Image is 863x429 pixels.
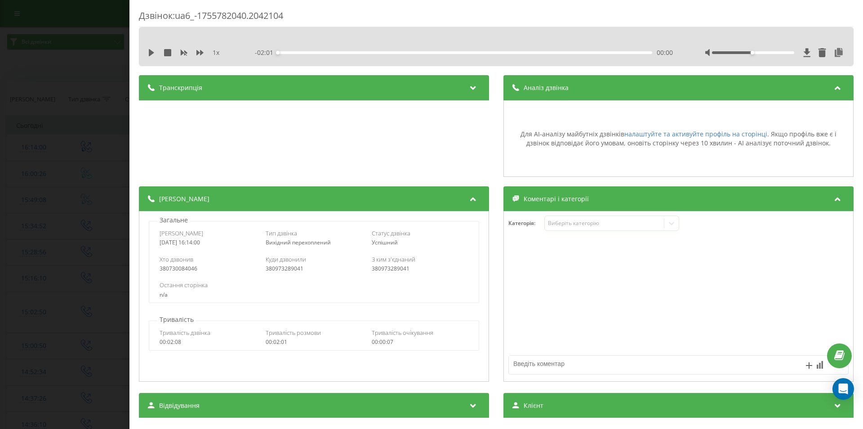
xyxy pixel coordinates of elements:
span: 00:00 [657,48,673,57]
p: Тривалість [157,315,196,324]
span: Остання сторінка [160,281,208,289]
span: [PERSON_NAME] [159,194,209,203]
div: 380973289041 [266,266,362,272]
span: [PERSON_NAME] [160,229,203,237]
span: Аналіз дзвінка [524,83,569,92]
div: n/a [160,292,468,298]
span: Хто дзвонив [160,255,193,263]
span: З ким з'єднаний [372,255,415,263]
span: Успішний [372,239,398,246]
span: 1 x [213,48,219,57]
div: Дзвінок : ua6_-1755782040.2042104 [139,9,854,27]
h4: Категорія : [508,220,544,226]
a: налаштуйте та активуйте профіль на сторінці [624,130,767,138]
div: [DATE] 16:14:00 [160,239,256,246]
div: 00:02:08 [160,339,256,345]
span: Тривалість дзвінка [160,329,210,337]
span: Тип дзвінка [266,229,297,237]
span: Відвідування [159,401,200,410]
span: Коментарі і категорії [524,194,589,203]
span: Клієнт [524,401,543,410]
span: Статус дзвінка [372,229,410,237]
div: Виберіть категорію [548,220,660,227]
div: 380730084046 [160,266,256,272]
span: Тривалість розмови [266,329,321,337]
div: Open Intercom Messenger [832,378,854,400]
span: Вихідний перехоплений [266,239,331,246]
span: Транскрипція [159,83,202,92]
div: Accessibility label [276,51,280,54]
div: 380973289041 [372,266,468,272]
div: 00:00:07 [372,339,468,345]
div: Для AI-аналізу майбутніх дзвінків . Якщо профіль вже є і дзвінок відповідає його умовам, оновіть ... [508,130,849,147]
span: Куди дзвонили [266,255,306,263]
span: - 02:01 [255,48,278,57]
span: Тривалість очікування [372,329,433,337]
p: Загальне [157,216,190,225]
div: Accessibility label [751,51,754,54]
div: 00:02:01 [266,339,362,345]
